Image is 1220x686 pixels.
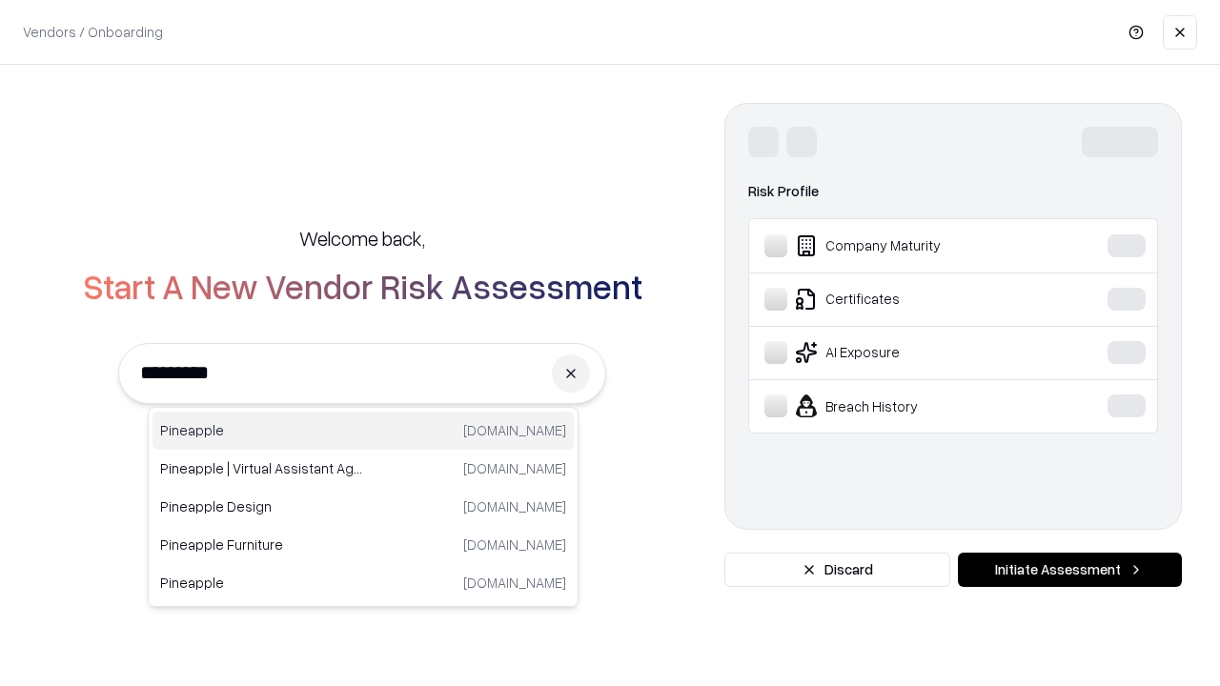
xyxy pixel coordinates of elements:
[463,458,566,478] p: [DOMAIN_NAME]
[160,573,363,593] p: Pineapple
[463,535,566,555] p: [DOMAIN_NAME]
[463,496,566,516] p: [DOMAIN_NAME]
[160,458,363,478] p: Pineapple | Virtual Assistant Agency
[463,573,566,593] p: [DOMAIN_NAME]
[160,535,363,555] p: Pineapple Furniture
[83,267,642,305] h2: Start A New Vendor Risk Assessment
[764,288,1049,311] div: Certificates
[160,420,363,440] p: Pineapple
[764,394,1049,417] div: Breach History
[299,225,425,252] h5: Welcome back,
[764,341,1049,364] div: AI Exposure
[23,22,163,42] p: Vendors / Onboarding
[724,553,950,587] button: Discard
[160,496,363,516] p: Pineapple Design
[958,553,1182,587] button: Initiate Assessment
[148,407,579,607] div: Suggestions
[463,420,566,440] p: [DOMAIN_NAME]
[764,234,1049,257] div: Company Maturity
[748,180,1158,203] div: Risk Profile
